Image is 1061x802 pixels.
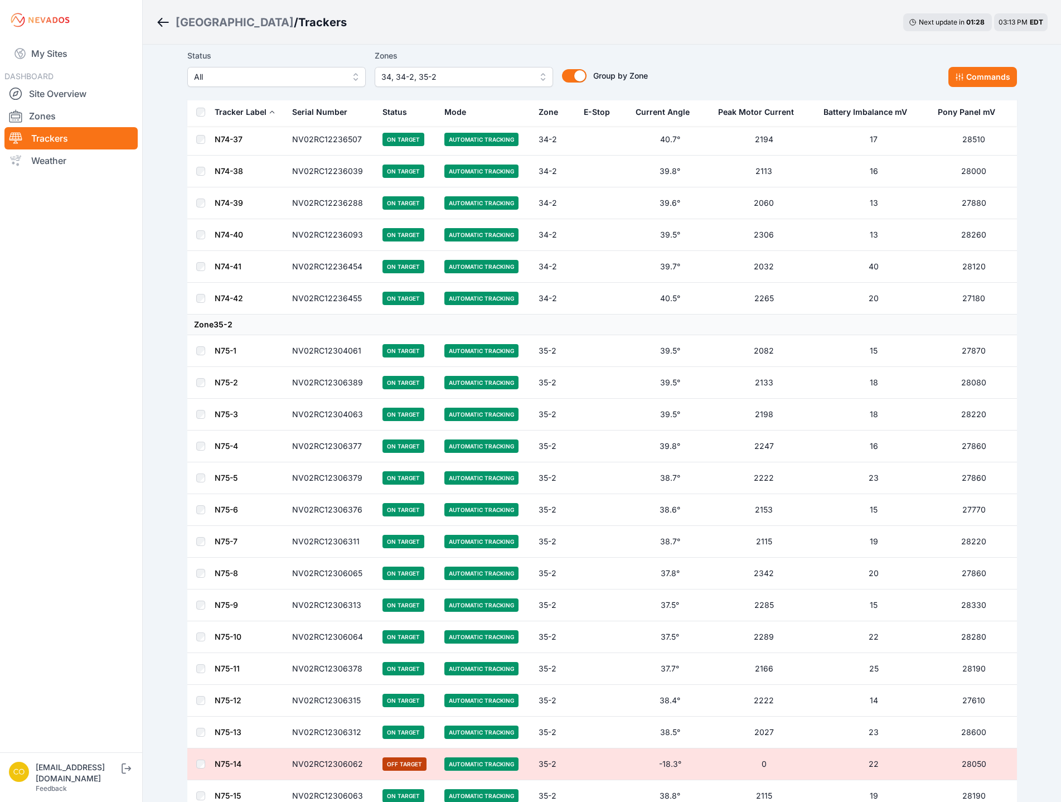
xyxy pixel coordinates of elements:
[176,15,294,30] a: [GEOGRAPHIC_DATA]
[629,367,711,399] td: 39.5°
[444,535,519,548] span: Automatic Tracking
[817,219,931,251] td: 13
[931,653,1017,685] td: 28190
[285,219,376,251] td: NV02RC12236093
[532,283,577,315] td: 34-2
[817,653,931,685] td: 25
[382,133,424,146] span: On Target
[294,15,298,30] span: /
[375,67,553,87] button: 34, 34-2, 35-2
[285,367,376,399] td: NV02RC12306389
[9,762,29,782] img: controlroomoperator@invenergy.com
[629,653,711,685] td: 37.7°
[36,762,119,784] div: [EMAIL_ADDRESS][DOMAIN_NAME]
[931,748,1017,780] td: 28050
[817,156,931,187] td: 16
[532,367,577,399] td: 35-2
[215,107,267,118] div: Tracker Label
[285,685,376,717] td: NV02RC12306315
[817,187,931,219] td: 13
[444,694,519,707] span: Automatic Tracking
[711,748,817,780] td: 0
[711,462,817,494] td: 2222
[532,590,577,621] td: 35-2
[215,409,238,419] a: N75-3
[629,187,711,219] td: 39.6°
[444,228,519,241] span: Automatic Tracking
[711,251,817,283] td: 2032
[285,526,376,558] td: NV02RC12306311
[629,399,711,431] td: 39.5°
[629,219,711,251] td: 39.5°
[817,431,931,462] td: 16
[444,757,519,771] span: Automatic Tracking
[636,107,690,118] div: Current Angle
[931,124,1017,156] td: 28510
[4,71,54,81] span: DASHBOARD
[215,568,238,578] a: N75-8
[931,187,1017,219] td: 27880
[285,124,376,156] td: NV02RC12236507
[817,526,931,558] td: 19
[931,462,1017,494] td: 27860
[285,717,376,748] td: NV02RC12306312
[532,558,577,590] td: 35-2
[187,315,1017,335] td: Zone 35-2
[931,431,1017,462] td: 27860
[532,219,577,251] td: 34-2
[532,335,577,367] td: 35-2
[444,630,519,644] span: Automatic Tracking
[444,165,519,178] span: Automatic Tracking
[931,219,1017,251] td: 28260
[817,494,931,526] td: 15
[292,99,356,125] button: Serial Number
[629,685,711,717] td: 38.4°
[629,335,711,367] td: 39.5°
[931,283,1017,315] td: 27180
[629,462,711,494] td: 38.7°
[285,462,376,494] td: NV02RC12306379
[629,526,711,558] td: 38.7°
[532,251,577,283] td: 34-2
[215,632,241,641] a: N75-10
[215,230,243,239] a: N74-40
[711,685,817,717] td: 2222
[444,344,519,357] span: Automatic Tracking
[9,11,71,29] img: Nevados
[711,494,817,526] td: 2153
[285,156,376,187] td: NV02RC12236039
[215,727,241,737] a: N75-13
[382,107,407,118] div: Status
[931,717,1017,748] td: 28600
[817,717,931,748] td: 23
[711,621,817,653] td: 2289
[584,107,610,118] div: E-Stop
[382,439,424,453] span: On Target
[215,537,238,546] a: N75-7
[532,399,577,431] td: 35-2
[629,251,711,283] td: 39.7°
[931,494,1017,526] td: 27770
[931,590,1017,621] td: 28330
[539,107,558,118] div: Zone
[711,590,817,621] td: 2285
[215,664,240,673] a: N75-11
[629,748,711,780] td: -18.3°
[382,228,424,241] span: On Target
[636,99,699,125] button: Current Angle
[298,15,347,30] h3: Trackers
[444,439,519,453] span: Automatic Tracking
[382,408,424,421] span: On Target
[382,165,424,178] span: On Target
[711,717,817,748] td: 2027
[215,346,236,355] a: N75-1
[215,600,238,610] a: N75-9
[285,590,376,621] td: NV02RC12306313
[817,621,931,653] td: 22
[711,526,817,558] td: 2115
[444,662,519,675] span: Automatic Tracking
[938,99,1004,125] button: Pony Panel mV
[215,198,243,207] a: N74-39
[629,156,711,187] td: 39.8°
